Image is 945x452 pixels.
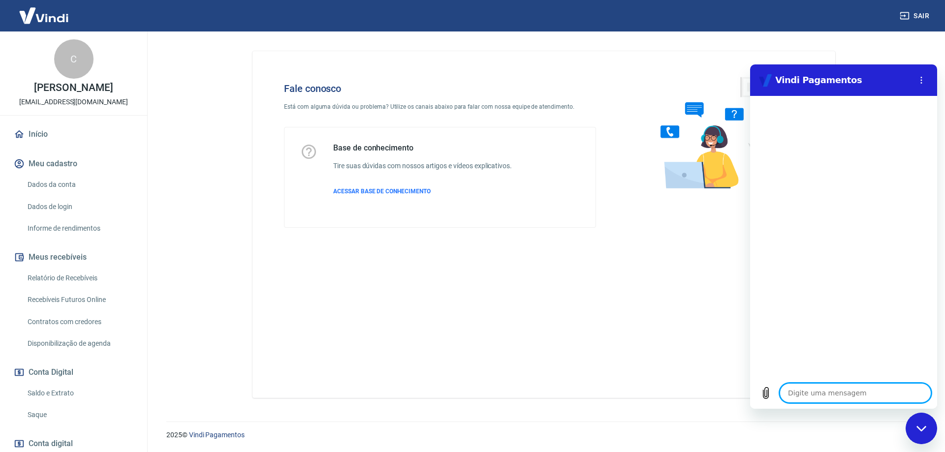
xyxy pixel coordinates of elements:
[284,102,596,111] p: Está com alguma dúvida ou problema? Utilize os canais abaixo para falar com nossa equipe de atend...
[641,67,790,198] img: Fale conosco
[24,218,135,239] a: Informe de rendimentos
[333,143,512,153] h5: Base de conhecimento
[19,97,128,107] p: [EMAIL_ADDRESS][DOMAIN_NAME]
[12,123,135,145] a: Início
[906,413,937,444] iframe: Botão para abrir a janela de mensagens, conversa em andamento
[12,0,76,30] img: Vindi
[333,188,431,195] span: ACESSAR BASE DE CONHECIMENTO
[284,83,596,94] h4: Fale conosco
[750,64,937,409] iframe: Janela de mensagens
[333,187,512,196] a: ACESSAR BASE DE CONHECIMENTO
[24,333,135,354] a: Disponibilização de agenda
[12,362,135,383] button: Conta Digital
[12,246,135,268] button: Meus recebíveis
[29,437,73,451] span: Conta digital
[898,7,933,25] button: Sair
[166,430,921,440] p: 2025 ©
[34,83,113,93] p: [PERSON_NAME]
[189,431,245,439] a: Vindi Pagamentos
[24,405,135,425] a: Saque
[54,39,94,79] div: C
[24,383,135,403] a: Saldo e Extrato
[24,312,135,332] a: Contratos com credores
[24,175,135,195] a: Dados da conta
[24,268,135,288] a: Relatório de Recebíveis
[24,197,135,217] a: Dados de login
[24,290,135,310] a: Recebíveis Futuros Online
[12,153,135,175] button: Meu cadastro
[333,161,512,171] h6: Tire suas dúvidas com nossos artigos e vídeos explicativos.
